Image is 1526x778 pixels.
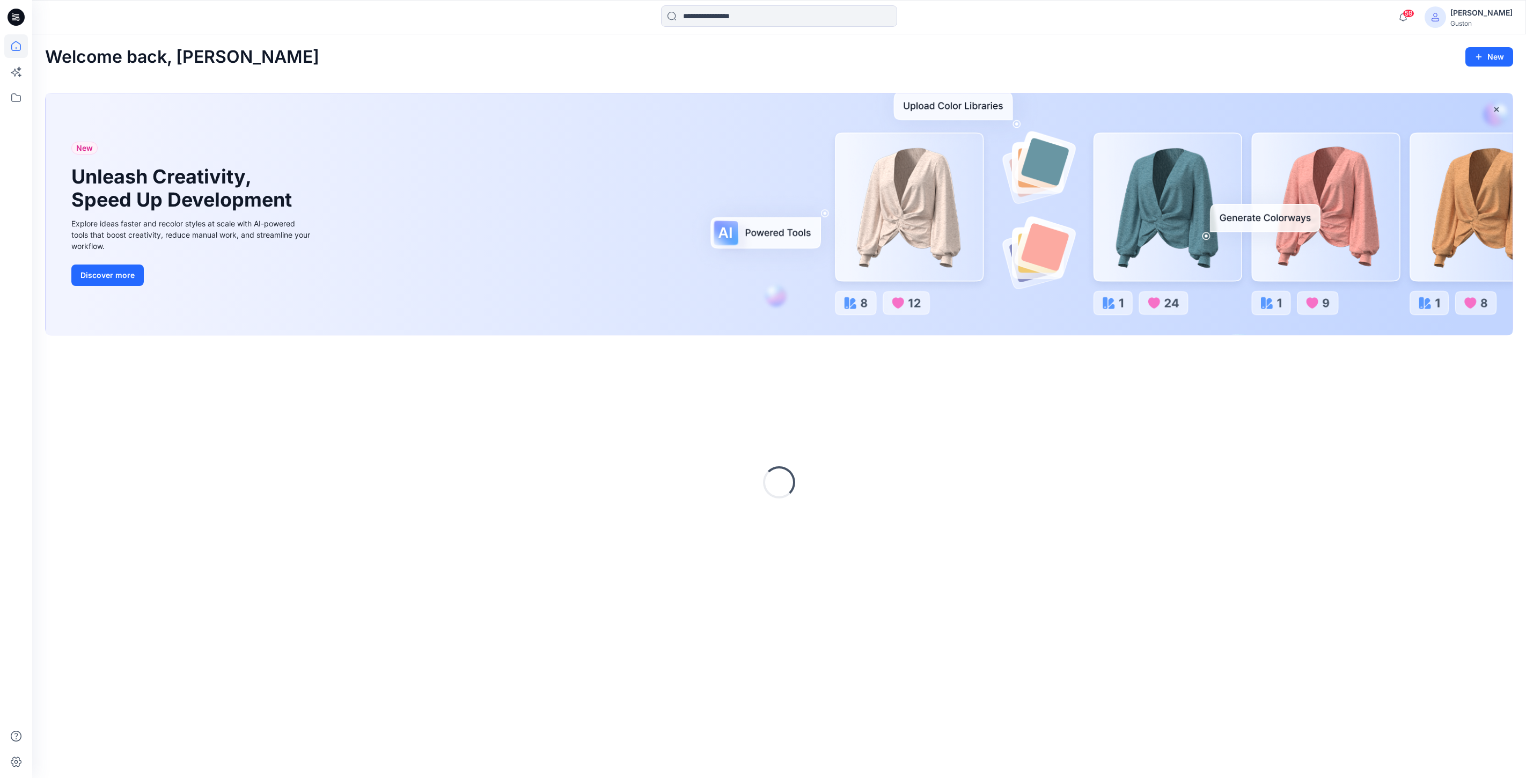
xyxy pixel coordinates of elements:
[71,265,144,286] button: Discover more
[76,142,93,155] span: New
[45,47,319,67] h2: Welcome back, [PERSON_NAME]
[1403,9,1414,18] span: 59
[1431,13,1440,21] svg: avatar
[1450,19,1513,27] div: Guston
[71,218,313,252] div: Explore ideas faster and recolor styles at scale with AI-powered tools that boost creativity, red...
[71,165,297,211] h1: Unleash Creativity, Speed Up Development
[71,265,313,286] a: Discover more
[1450,6,1513,19] div: [PERSON_NAME]
[1465,47,1513,67] button: New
